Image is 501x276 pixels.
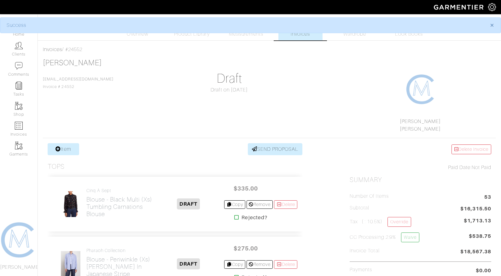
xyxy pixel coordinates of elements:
[476,267,491,274] span: $0.00
[400,126,441,132] a: [PERSON_NAME]
[159,86,300,94] div: Draft on [DATE]
[242,214,267,221] strong: Rejected?
[174,30,210,38] span: Product Library
[15,122,23,130] img: orders-icon-0abe47150d42831381b5fb84f609e132dff9fe21cb692f30cb5eec754e2cba89.png
[431,2,488,13] img: garmentier-logo-header-white-b43fb05a5012e4ada735d5af1a66efaba907eab6374d6393d1fbf88cb4ef424d.png
[43,47,62,52] a: Invoices
[350,267,372,273] h5: Payments
[15,102,23,110] img: garments-icon-b7da505a4dc4fd61783c78ac3ca0ef83fa9d6f193b1c9dc38574b1d14d53ca28.png
[488,3,496,11] img: gear-icon-white-bd11855cb880d31180b6d7d6211b90ccbf57a29d726f0c71d8c61bd08dd39cc2.png
[159,71,300,86] h1: Draft
[48,163,65,171] h3: Tops
[43,46,496,53] div: / #24552
[43,77,114,81] a: [EMAIL_ADDRESS][DOMAIN_NAME]
[127,30,148,38] span: Overview
[401,232,419,242] a: Waive
[227,242,265,255] span: $275.00
[177,198,200,209] span: DRAFT
[60,191,81,217] img: 6KUXp16LVzhB3MNoDuEooU76
[490,21,494,29] span: ×
[387,217,411,227] a: Override
[350,176,491,184] h2: Summary
[274,260,297,269] a: Delete
[274,200,297,209] a: Delete
[224,200,245,209] a: Copy
[86,196,153,218] h2: Blouse - Black Multi (xs) Tumbling Carnations Blouse
[229,30,263,38] span: Measurements
[43,59,102,67] a: [PERSON_NAME]
[177,258,200,269] span: DRAFT
[15,82,23,90] img: reminder-icon-8004d30b9f0a5d33ae49ab947aed9ed385cf756f9e5892f1edd6e32f2345188e.png
[224,260,245,269] a: Copy
[484,193,491,202] span: 53
[15,142,23,150] img: garments-icon-b7da505a4dc4fd61783c78ac3ca0ef83fa9d6f193b1c9dc38574b1d14d53ca28.png
[247,200,273,209] a: Remove
[460,248,492,256] span: $18,567.38
[247,260,273,269] a: Remove
[350,193,389,199] h5: Number of Items
[227,182,265,195] span: $335.00
[15,42,23,50] img: clients-icon-6bae9207a08558b7cb47a8932f037763ab4055f8c8b6bfacd5dc20c3e0201464.png
[7,21,481,29] div: Success
[48,143,79,155] a: Item
[350,164,491,171] div: Not Paid
[248,143,303,155] a: SEND PROPOSAL
[451,144,491,154] a: Delete Invoice
[350,217,411,227] h5: Tax ( : 10.5%)
[350,205,369,211] h5: Subtotal
[350,232,419,242] h5: CC Processing 2.9%
[448,165,472,170] span: Paid Date:
[464,217,491,225] span: $1,713.13
[86,188,153,218] a: Cinq à Sept Blouse - Black Multi (xs)Tumbling Carnations Blouse
[460,205,492,214] span: $16,315.50
[86,248,153,253] h4: Pharaoh Collection
[350,248,380,254] h5: Invoice Total
[395,30,423,38] span: Look Books
[405,73,437,105] img: 1608267731955.png.png
[86,188,153,193] h4: Cinq à Sept
[291,30,310,38] span: Invoices
[400,119,441,124] a: [PERSON_NAME]
[278,17,323,40] a: Invoices
[343,30,366,38] span: Wardrobe
[43,77,114,89] span: Invoice # 24552
[469,232,491,245] span: $538.75
[15,62,23,70] img: comment-icon-a0a6a9ef722e966f86d9cbdc48e553b5cf19dbc54f86b18d962a5391bc8f6eb6.png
